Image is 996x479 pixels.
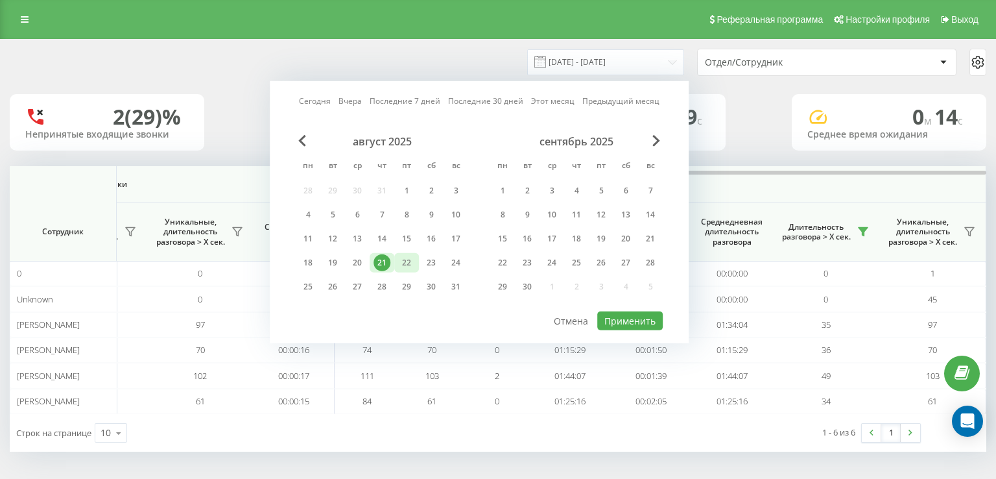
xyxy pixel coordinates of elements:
div: 27 [349,278,366,295]
span: [PERSON_NAME] [17,319,80,330]
div: сб 13 сент. 2025 г. [613,205,638,225]
a: 1 [881,424,901,442]
div: вт 9 сент. 2025 г. [515,205,539,225]
div: вс 24 авг. 2025 г. [444,253,468,273]
div: 25 [300,278,316,295]
abbr: суббота [616,157,635,177]
div: 15 [398,230,415,247]
div: 29 [398,278,415,295]
td: 00:00:14 [254,312,335,338]
abbr: понедельник [493,157,512,177]
div: 21 [642,230,659,247]
div: 13 [349,230,366,247]
div: сб 23 авг. 2025 г. [419,253,444,273]
span: 70 [196,344,205,356]
td: 01:15:29 [691,338,772,363]
span: Сотрудник [21,227,105,237]
div: 1 [398,182,415,199]
div: пн 22 сент. 2025 г. [490,253,515,273]
div: вс 21 сент. 2025 г. [638,229,663,249]
div: ср 3 сент. 2025 г. [539,181,564,201]
div: 23 [423,254,440,271]
div: пт 22 авг. 2025 г. [394,253,419,273]
div: ср 27 авг. 2025 г. [345,277,370,297]
span: Unknown [17,293,53,305]
div: сб 16 авг. 2025 г. [419,229,444,249]
button: Отмена [547,312,595,330]
div: 23 [519,254,536,271]
div: 12 [593,206,610,223]
span: 45 [928,293,937,305]
div: 27 [617,254,634,271]
div: 16 [423,230,440,247]
div: 20 [617,230,634,247]
div: 17 [543,230,560,247]
span: c [697,114,702,128]
div: 6 [617,182,634,199]
span: Среднее время ожидания [263,222,324,242]
span: Previous Month [298,135,306,147]
div: вт 5 авг. 2025 г. [320,205,345,225]
div: 7 [642,182,659,199]
div: 7 [373,206,390,223]
div: август 2025 [296,135,468,148]
div: 21 [373,254,390,271]
div: 15 [494,230,511,247]
span: Next Month [652,135,660,147]
div: пн 4 авг. 2025 г. [296,205,320,225]
td: 00:00:00 [691,286,772,312]
div: ср 13 авг. 2025 г. [345,229,370,249]
abbr: воскресенье [641,157,660,177]
div: вт 19 авг. 2025 г. [320,253,345,273]
div: Open Intercom Messenger [952,406,983,437]
td: 00:00:16 [254,338,335,363]
div: 11 [300,230,316,247]
div: 10 [543,206,560,223]
abbr: пятница [591,157,611,177]
span: 2 [495,370,499,382]
div: 19 [593,230,610,247]
span: Строк на странице [16,427,91,439]
span: Уникальные, длительность разговора > Х сек. [886,217,960,247]
td: 01:34:04 [691,312,772,338]
div: 2 [423,182,440,199]
a: Сегодня [299,95,331,107]
div: вт 16 сент. 2025 г. [515,229,539,249]
span: 70 [928,344,937,356]
div: 9 [423,206,440,223]
td: 01:44:07 [529,363,610,388]
div: 28 [642,254,659,271]
div: 17 [447,230,464,247]
td: 01:15:29 [529,338,610,363]
div: пн 11 авг. 2025 г. [296,229,320,249]
span: Среднедневная длительность разговора [701,217,763,247]
td: 00:02:05 [610,389,691,414]
span: 0 [912,103,934,130]
td: 01:25:16 [691,389,772,414]
div: пт 12 сент. 2025 г. [589,205,613,225]
div: Отдел/Сотрудник [705,57,860,68]
div: 24 [543,254,560,271]
div: ср 6 авг. 2025 г. [345,205,370,225]
td: 00:01:50 [610,338,691,363]
div: 24 [447,254,464,271]
div: вт 30 сент. 2025 г. [515,277,539,297]
div: вс 17 авг. 2025 г. [444,229,468,249]
div: вс 28 сент. 2025 г. [638,253,663,273]
abbr: среда [348,157,367,177]
div: вс 3 авг. 2025 г. [444,181,468,201]
abbr: четверг [567,157,586,177]
div: 19 [324,254,341,271]
abbr: понедельник [298,157,318,177]
span: Уникальные, длительность разговора > Х сек. [153,217,228,247]
div: чт 11 сент. 2025 г. [564,205,589,225]
span: 0 [198,267,202,279]
div: ср 24 сент. 2025 г. [539,253,564,273]
div: пт 5 сент. 2025 г. [589,181,613,201]
div: вс 14 сент. 2025 г. [638,205,663,225]
div: 1 - 6 из 6 [822,426,855,439]
div: пн 8 сент. 2025 г. [490,205,515,225]
div: 26 [324,278,341,295]
span: Выход [951,14,978,25]
div: вс 7 сент. 2025 г. [638,181,663,201]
